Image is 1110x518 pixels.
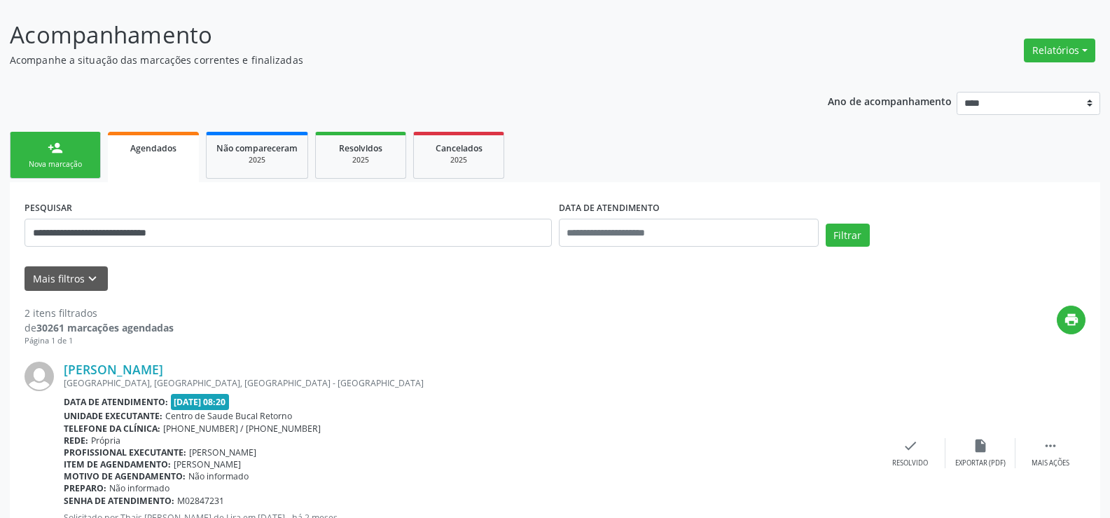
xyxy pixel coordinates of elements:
[64,458,171,470] b: Item de agendamento:
[64,470,186,482] b: Motivo de agendamento:
[10,53,773,67] p: Acompanhe a situação das marcações correntes e finalizadas
[1032,458,1069,468] div: Mais ações
[20,159,90,170] div: Nova marcação
[1024,39,1095,62] button: Relatórios
[955,458,1006,468] div: Exportar (PDF)
[559,197,660,219] label: DATA DE ATENDIMENTO
[25,306,174,320] div: 2 itens filtrados
[91,435,120,447] span: Própria
[25,362,54,391] img: img
[174,458,241,470] span: [PERSON_NAME]
[64,495,174,507] b: Senha de atendimento:
[36,321,174,334] strong: 30261 marcações agendadas
[339,142,382,154] span: Resolvidos
[436,142,483,154] span: Cancelados
[177,495,224,507] span: M02847231
[25,320,174,335] div: de
[25,266,108,291] button: Mais filtroskeyboard_arrow_down
[64,377,875,389] div: [GEOGRAPHIC_DATA], [GEOGRAPHIC_DATA], [GEOGRAPHIC_DATA] - [GEOGRAPHIC_DATA]
[64,362,163,377] a: [PERSON_NAME]
[109,482,169,494] span: Não informado
[64,447,186,458] b: Profissional executante:
[165,410,292,422] span: Centro de Saude Bucal Retorno
[48,140,63,156] div: person_add
[826,224,870,247] button: Filtrar
[424,155,494,165] div: 2025
[64,423,160,435] b: Telefone da clínica:
[1043,438,1058,454] i: 
[163,423,321,435] span: [PHONE_NUMBER] / [PHONE_NUMBER]
[171,394,230,410] span: [DATE] 08:20
[64,410,162,422] b: Unidade executante:
[1064,312,1079,327] i: print
[64,482,106,494] b: Preparo:
[903,438,918,454] i: check
[828,92,952,109] p: Ano de acompanhamento
[189,447,256,458] span: [PERSON_NAME]
[85,271,100,287] i: keyboard_arrow_down
[892,458,928,468] div: Resolvido
[25,197,72,219] label: PESQUISAR
[64,396,168,408] b: Data de atendimento:
[25,335,174,347] div: Página 1 de 1
[10,18,773,53] p: Acompanhamento
[973,438,988,454] i: insert_drive_file
[326,155,396,165] div: 2025
[1057,306,1085,334] button: print
[216,155,298,165] div: 2025
[64,435,88,447] b: Rede:
[188,470,249,482] span: Não informado
[130,142,176,154] span: Agendados
[216,142,298,154] span: Não compareceram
